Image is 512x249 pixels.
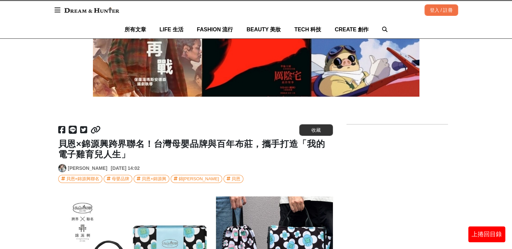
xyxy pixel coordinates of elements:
a: BEAUTY 美妝 [246,21,281,38]
div: [DATE] 14:02 [111,165,140,172]
a: LIFE 生活 [160,21,183,38]
img: Avatar [59,164,66,172]
a: 貝恩×錦源興 [134,175,169,183]
button: 收藏 [299,124,333,136]
span: BEAUTY 美妝 [246,27,281,32]
div: 貝恩×錦源興 [142,175,166,183]
a: FASHION 流行 [197,21,233,38]
div: 錦[PERSON_NAME] [179,175,219,183]
span: FASHION 流行 [197,27,233,32]
a: 貝恩×錦源興聯名 [58,175,103,183]
a: 所有文章 [125,21,146,38]
div: 貝恩 [232,175,240,183]
a: [PERSON_NAME] [68,165,107,172]
span: 所有文章 [125,27,146,32]
span: TECH 科技 [294,27,321,32]
div: 母嬰品牌 [112,175,129,183]
a: TECH 科技 [294,21,321,38]
div: 登入 / 註冊 [424,4,458,16]
a: 錦[PERSON_NAME] [171,175,222,183]
h1: 貝恩×錦源興跨界聯名！台灣母嬰品牌與百年布莊，攜手打造「我的電子雞育兒人生」 [58,139,333,160]
span: CREATE 創作 [335,27,369,32]
span: LIFE 生活 [160,27,183,32]
a: CREATE 創作 [335,21,369,38]
img: Dream & Hunter [61,4,123,16]
a: 母嬰品牌 [104,175,132,183]
img: 2025「9月上映電影推薦」：厲陰宅：最終聖事、紅豬、一戰再戰...快加入必看片單 [93,12,419,97]
a: Avatar [58,164,66,172]
div: 貝恩×錦源興聯名 [66,175,100,183]
a: 貝恩 [224,175,243,183]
